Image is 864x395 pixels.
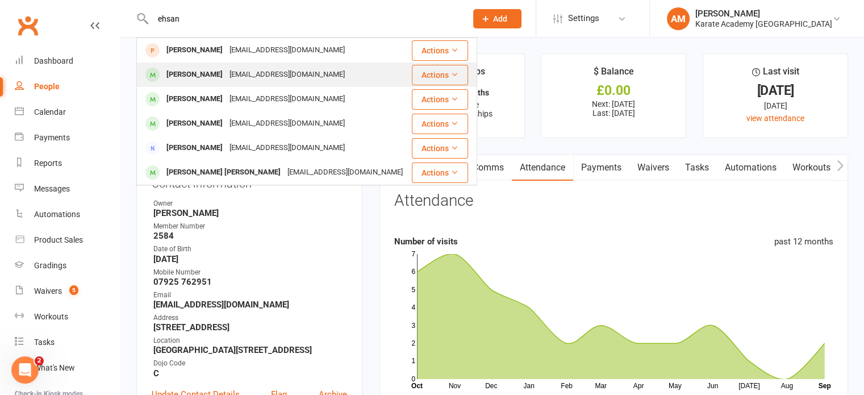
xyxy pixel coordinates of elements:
div: Calendar [34,107,66,117]
div: [PERSON_NAME] [163,115,226,132]
div: [PERSON_NAME] [163,42,226,59]
div: Payments [34,133,70,142]
span: 5 [69,285,78,295]
strong: 07925 762951 [153,277,347,287]
a: Waivers 5 [15,278,120,304]
button: Actions [412,163,468,183]
div: Dashboard [34,56,73,65]
div: [DATE] [713,99,837,112]
a: Reports [15,151,120,176]
div: Date of Birth [153,244,347,255]
strong: C [153,368,347,379]
div: [PERSON_NAME] [163,140,226,156]
div: [DATE] [713,85,837,97]
a: Clubworx [14,11,42,40]
div: [EMAIL_ADDRESS][DOMAIN_NAME] [226,66,348,83]
a: Gradings [15,253,120,278]
div: AM [667,7,690,30]
a: Messages [15,176,120,202]
span: Settings [568,6,599,31]
button: Actions [412,40,468,61]
a: Workouts [784,155,838,181]
div: Mobile Number [153,267,347,278]
div: Karate Academy [GEOGRAPHIC_DATA] [695,19,832,29]
a: Payments [573,155,629,181]
div: Workouts [34,312,68,321]
div: Reports [34,159,62,168]
iframe: Intercom live chat [11,356,39,384]
a: Payments [15,125,120,151]
div: [EMAIL_ADDRESS][DOMAIN_NAME] [226,91,348,107]
div: Gradings [34,261,66,270]
div: Product Sales [34,235,83,244]
div: [PERSON_NAME] [163,91,226,107]
a: Tasks [677,155,717,181]
h3: Attendance [394,192,473,210]
p: Next: [DATE] Last: [DATE] [552,99,675,118]
div: Owner [153,198,347,209]
a: Automations [717,155,784,181]
div: [PERSON_NAME] [163,66,226,83]
strong: [GEOGRAPHIC_DATA][STREET_ADDRESS] [153,345,347,355]
strong: [PERSON_NAME] [153,208,347,218]
input: Search... [149,11,458,27]
a: People [15,74,120,99]
div: [PERSON_NAME] [PERSON_NAME] [163,164,284,181]
a: Tasks [15,330,120,355]
div: [EMAIL_ADDRESS][DOMAIN_NAME] [226,42,348,59]
a: Product Sales [15,227,120,253]
div: £0.00 [552,85,675,97]
a: view attendance [746,114,804,123]
div: Messages [34,184,70,193]
strong: [EMAIL_ADDRESS][DOMAIN_NAME] [153,300,347,310]
a: Attendance [512,155,573,181]
div: past 12 months [774,235,833,248]
strong: Number of visits [394,236,458,247]
div: [EMAIL_ADDRESS][DOMAIN_NAME] [226,115,348,132]
div: [PERSON_NAME] [695,9,832,19]
button: Add [473,9,521,28]
div: Dojo Code [153,358,347,369]
div: [EMAIL_ADDRESS][DOMAIN_NAME] [284,164,406,181]
div: What's New [34,363,75,372]
button: Actions [412,138,468,159]
a: Waivers [629,155,677,181]
a: What's New [15,355,120,381]
div: Member Number [153,221,347,232]
div: Waivers [34,286,62,296]
span: 2 [35,356,44,365]
strong: [DATE] [153,254,347,264]
div: Email [153,290,347,301]
div: Address [153,313,347,323]
a: Dashboard [15,48,120,74]
div: Location [153,335,347,346]
div: Automations [34,210,80,219]
a: Automations [15,202,120,227]
h3: Contact information [152,173,347,190]
button: Actions [412,89,468,110]
strong: [STREET_ADDRESS] [153,322,347,332]
button: Actions [412,65,468,85]
button: Actions [412,114,468,134]
div: $ Balance [594,64,634,85]
a: Comms [465,155,512,181]
div: [EMAIL_ADDRESS][DOMAIN_NAME] [226,140,348,156]
span: Add [493,14,507,23]
div: Last visit [752,64,799,85]
a: Workouts [15,304,120,330]
strong: 2584 [153,231,347,241]
a: Calendar [15,99,120,125]
div: Tasks [34,338,55,347]
div: People [34,82,60,91]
